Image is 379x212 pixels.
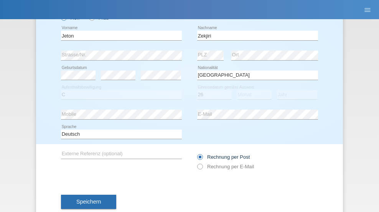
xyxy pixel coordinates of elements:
label: Rechnung per E-Mail [197,164,254,169]
a: menu [360,7,375,12]
button: Speichern [61,195,116,209]
label: Rechnung per Post [197,154,250,160]
i: menu [364,6,371,14]
input: Rechnung per E-Mail [197,164,202,173]
span: Speichern [76,199,101,205]
input: Rechnung per Post [197,154,202,164]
